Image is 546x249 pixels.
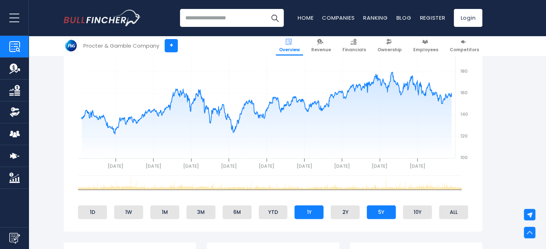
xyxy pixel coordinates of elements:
img: Bullfincher logo [64,10,141,26]
text: 120 [460,133,468,139]
text: [DATE] [221,163,237,169]
text: 100 [460,154,468,161]
text: [DATE] [410,163,425,169]
li: 1M [150,205,179,219]
span: Ownership [377,47,402,53]
a: Ownership [374,36,405,56]
svg: gh [74,32,472,175]
text: 140 [460,111,468,117]
li: 1D [78,205,107,219]
a: Home [298,14,313,21]
img: PG logo [64,39,78,52]
a: Ranking [363,14,387,21]
text: [DATE] [259,163,274,169]
span: Revenue [311,47,331,53]
text: 160 [460,90,468,96]
a: Register [420,14,445,21]
button: Search [266,9,284,27]
a: Overview [276,36,303,56]
a: Revenue [308,36,334,56]
text: [DATE] [372,163,387,169]
li: 5Y [367,205,396,219]
a: Employees [410,36,442,56]
text: 180 [460,68,468,74]
text: [DATE] [183,163,199,169]
li: 2Y [331,205,360,219]
a: Companies [322,14,355,21]
li: 3M [186,205,215,219]
span: Competitors [450,47,479,53]
li: 6M [223,205,252,219]
a: Financials [339,36,369,56]
span: Financials [342,47,366,53]
li: 1W [114,205,143,219]
li: YTD [259,205,288,219]
text: [DATE] [334,163,350,169]
span: Overview [279,47,300,53]
a: Go to homepage [64,10,141,26]
a: + [165,39,178,52]
li: 1Y [294,205,323,219]
text: [DATE] [296,163,312,169]
a: Blog [396,14,411,21]
a: Login [454,9,482,27]
img: Ownership [9,107,20,118]
li: ALL [439,205,468,219]
li: 10Y [403,205,432,219]
text: [DATE] [146,163,161,169]
text: [DATE] [108,163,123,169]
div: Procter & Gamble Company [83,42,159,50]
a: Competitors [447,36,482,56]
span: Employees [413,47,438,53]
